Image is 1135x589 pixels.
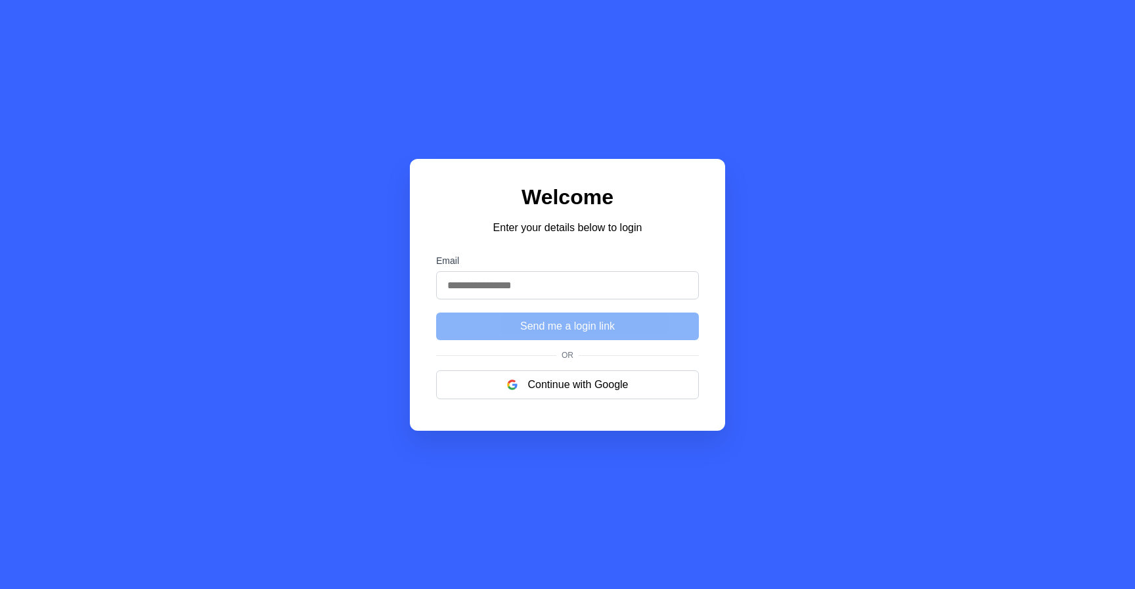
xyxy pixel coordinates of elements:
[436,313,699,340] button: Send me a login link
[507,380,518,390] img: google logo
[556,351,579,360] span: Or
[436,370,699,399] button: Continue with Google
[436,185,699,209] h1: Welcome
[436,220,699,236] p: Enter your details below to login
[436,255,699,266] label: Email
